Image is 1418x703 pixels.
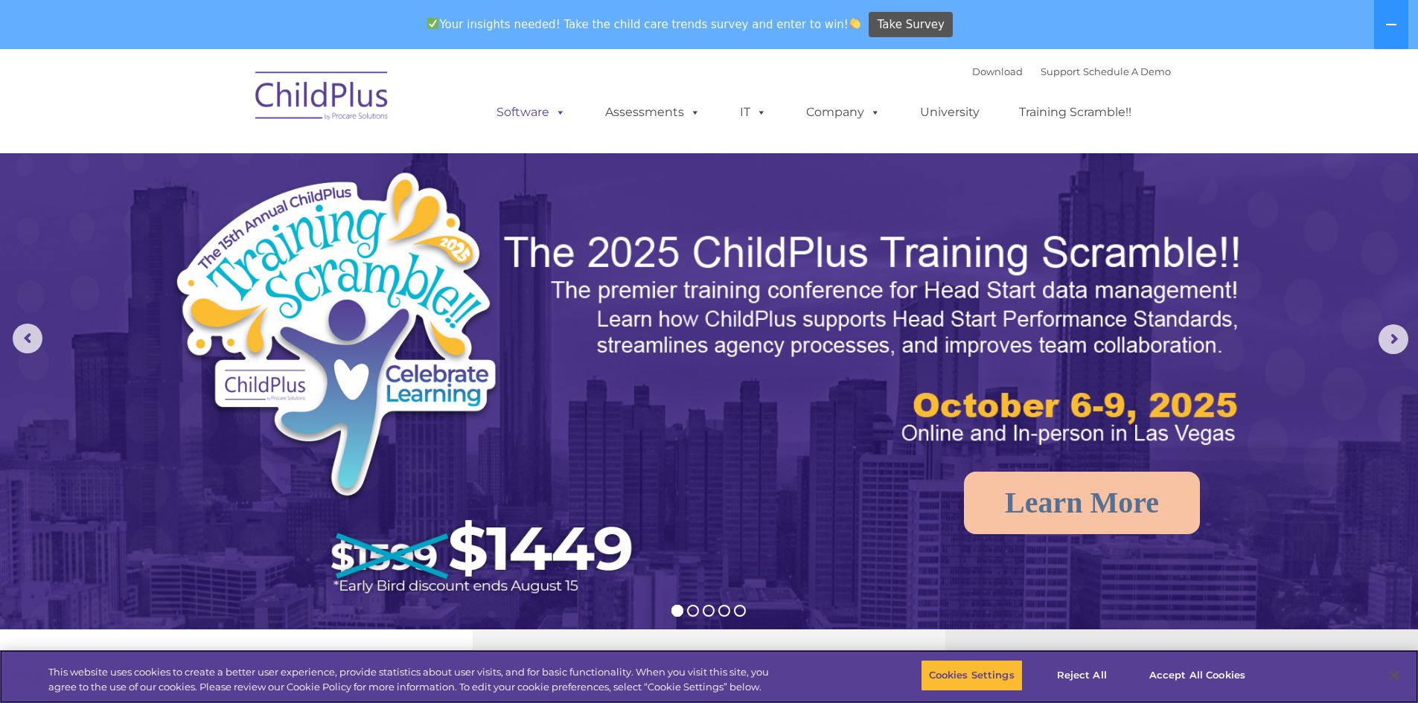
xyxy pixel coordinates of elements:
a: Company [791,97,895,127]
a: Take Survey [869,12,953,38]
span: Your insights needed! Take the child care trends survey and enter to win! [421,10,867,39]
div: This website uses cookies to create a better user experience, provide statistics about user visit... [48,665,780,694]
a: Support [1041,65,1080,77]
a: IT [725,97,782,127]
img: ChildPlus by Procare Solutions [248,61,397,135]
a: University [905,97,994,127]
button: Reject All [1035,660,1128,691]
font: | [972,65,1171,77]
a: Training Scramble!! [1004,97,1146,127]
span: Phone number [207,159,270,170]
a: Download [972,65,1023,77]
span: Take Survey [878,12,945,38]
button: Close [1378,659,1411,692]
a: Schedule A Demo [1083,65,1171,77]
span: Last name [207,98,252,109]
img: ✅ [427,18,438,29]
button: Cookies Settings [921,660,1023,691]
img: 👏 [849,18,860,29]
a: Assessments [590,97,715,127]
a: Software [482,97,581,127]
button: Accept All Cookies [1141,660,1253,691]
a: Learn More [964,472,1200,534]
